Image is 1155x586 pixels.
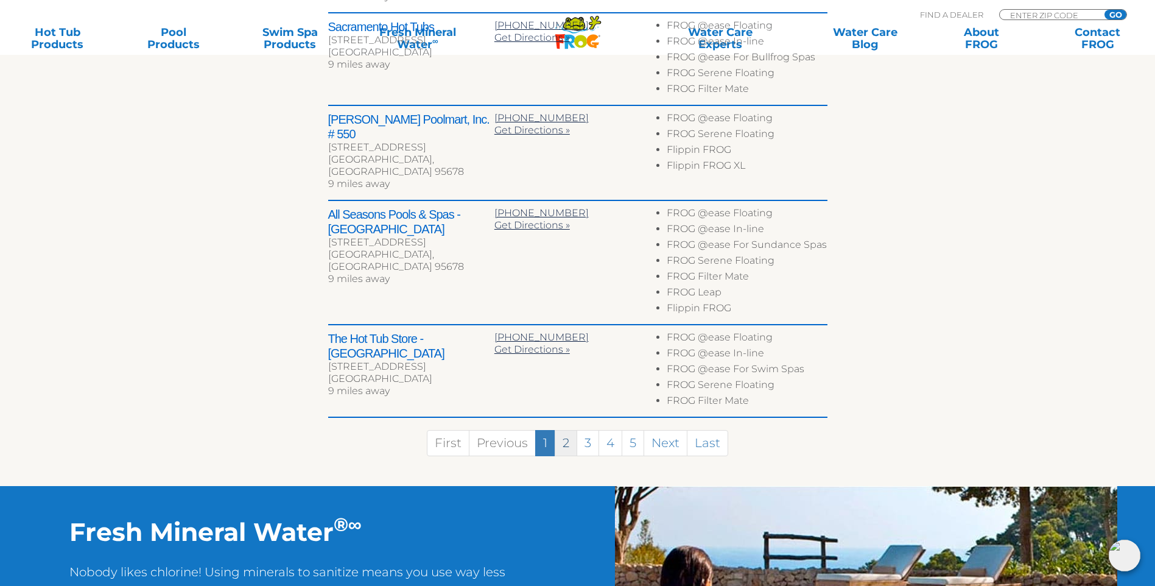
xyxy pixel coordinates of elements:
[1009,10,1091,20] input: Zip Code Form
[12,26,103,51] a: Hot TubProducts
[667,207,827,223] li: FROG @ease Floating
[469,430,536,456] a: Previous
[328,34,494,46] div: [STREET_ADDRESS]
[328,373,494,385] div: [GEOGRAPHIC_DATA]
[494,124,570,136] a: Get Directions »
[667,347,827,363] li: FROG @ease In-line
[1104,10,1126,19] input: GO
[328,141,494,154] div: [STREET_ADDRESS]
[936,26,1027,51] a: AboutFROG
[622,430,644,456] a: 5
[667,363,827,379] li: FROG @ease For Swim Spas
[494,32,570,43] a: Get Directions »
[328,385,390,397] span: 9 miles away
[494,331,589,343] a: [PHONE_NUMBER]
[328,207,494,236] h2: All Seasons Pools & Spas - [GEOGRAPHIC_DATA]
[348,513,362,536] sup: ∞
[328,331,494,361] h2: The Hot Tub Store - [GEOGRAPHIC_DATA]
[687,430,728,456] a: Last
[667,270,827,286] li: FROG Filter Mate
[667,35,827,51] li: FROG @ease In-line
[328,236,494,249] div: [STREET_ADDRESS]
[328,58,390,70] span: 9 miles away
[667,302,827,318] li: Flippin FROG
[334,513,348,536] sup: ®
[644,430,687,456] a: Next
[328,154,494,178] div: [GEOGRAPHIC_DATA], [GEOGRAPHIC_DATA] 95678
[667,112,827,128] li: FROG @ease Floating
[667,255,827,270] li: FROG Serene Floating
[667,379,827,395] li: FROG Serene Floating
[599,430,622,456] a: 4
[328,19,494,34] h2: Sacramento Hot Tubs
[577,430,599,456] a: 3
[667,239,827,255] li: FROG @ease For Sundance Spas
[667,395,827,411] li: FROG Filter Mate
[494,112,589,124] a: [PHONE_NUMBER]
[920,9,983,20] p: Find A Dealer
[69,517,508,547] h2: Fresh Mineral Water
[667,51,827,67] li: FROG @ease For Bullfrog Spas
[494,19,589,31] a: [PHONE_NUMBER]
[667,223,827,239] li: FROG @ease In-line
[667,144,827,160] li: Flippin FROG
[1052,26,1143,51] a: ContactFROG
[494,207,589,219] a: [PHONE_NUMBER]
[328,273,390,284] span: 9 miles away
[328,178,390,189] span: 9 miles away
[667,160,827,175] li: Flippin FROG XL
[555,430,577,456] a: 2
[427,430,469,456] a: First
[328,46,494,58] div: [GEOGRAPHIC_DATA]
[328,361,494,373] div: [STREET_ADDRESS]
[667,19,827,35] li: FROG @ease Floating
[245,26,335,51] a: Swim SpaProducts
[1109,540,1140,571] img: openIcon
[128,26,219,51] a: PoolProducts
[667,286,827,302] li: FROG Leap
[494,344,570,355] a: Get Directions »
[667,331,827,347] li: FROG @ease Floating
[535,430,555,456] a: 1
[820,26,910,51] a: Water CareBlog
[667,128,827,144] li: FROG Serene Floating
[667,83,827,99] li: FROG Filter Mate
[328,249,494,273] div: [GEOGRAPHIC_DATA], [GEOGRAPHIC_DATA] 95678
[494,219,570,231] a: Get Directions »
[328,112,494,141] h2: [PERSON_NAME] Poolmart, Inc. # 550
[667,67,827,83] li: FROG Serene Floating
